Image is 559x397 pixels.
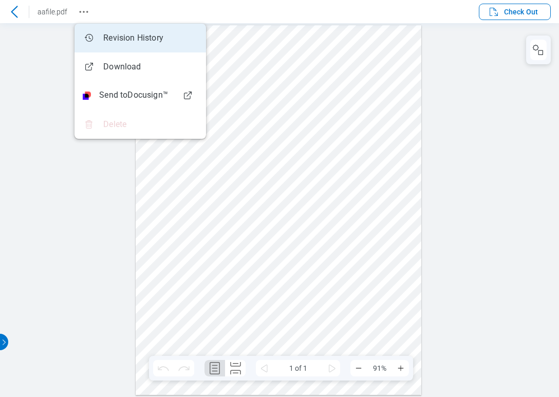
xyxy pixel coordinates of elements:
[74,24,206,139] ul: Revision History
[99,89,168,102] span: Send to Docusign™
[38,8,67,16] span: aafile.pdf
[393,360,409,376] button: Zoom In
[225,360,246,376] button: Continuous Page Layout
[103,119,126,130] span: Delete
[76,4,92,20] button: Revision History
[83,92,91,100] img: Docusign Logo
[83,61,141,73] div: Download
[83,32,163,44] div: Revision History
[367,360,393,376] span: 91%
[174,360,194,376] button: Redo
[350,360,367,376] button: Zoom Out
[204,360,225,376] button: Single Page Layout
[272,360,324,376] span: 1 of 1
[153,360,174,376] button: Undo
[504,7,538,17] span: Check Out
[479,4,551,20] button: Check Out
